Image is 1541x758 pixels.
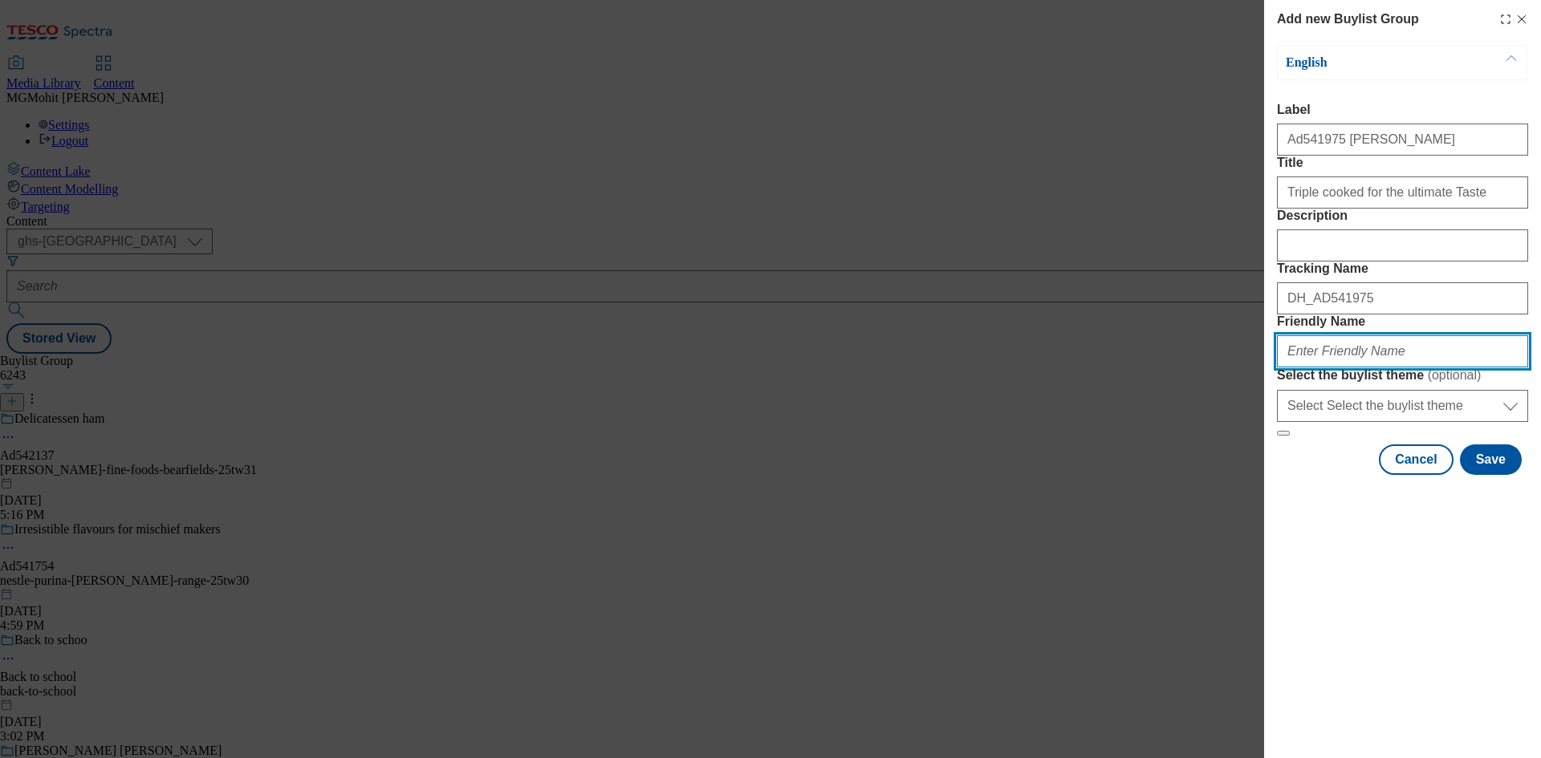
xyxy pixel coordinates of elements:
p: English [1286,55,1454,71]
label: Friendly Name [1277,314,1528,329]
input: Enter Label [1277,124,1528,156]
h4: Add new Buylist Group [1277,10,1419,29]
label: Title [1277,156,1528,170]
input: Enter Friendly Name [1277,335,1528,367]
button: Save [1460,444,1522,475]
input: Enter Title [1277,176,1528,209]
span: ( optional ) [1428,368,1482,382]
label: Label [1277,103,1528,117]
label: Description [1277,209,1528,223]
input: Enter Description [1277,229,1528,261]
label: Tracking Name [1277,261,1528,276]
button: Cancel [1379,444,1453,475]
label: Select the buylist theme [1277,367,1528,383]
input: Enter Tracking Name [1277,282,1528,314]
